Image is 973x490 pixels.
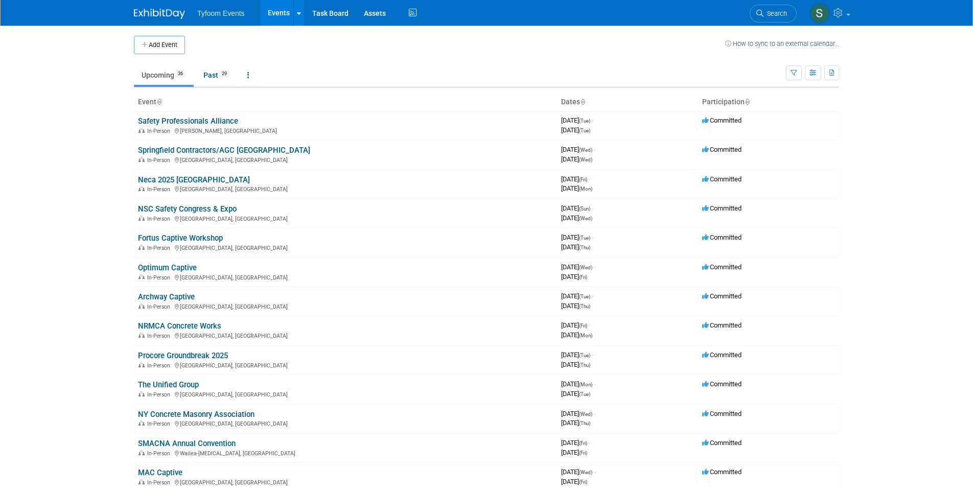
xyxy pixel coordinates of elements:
span: [DATE] [561,321,590,329]
a: Optimum Captive [138,263,197,272]
span: - [594,380,595,388]
span: - [592,204,593,212]
img: In-Person Event [138,479,145,484]
th: Event [134,94,557,111]
span: - [589,321,590,329]
span: In-Person [147,157,173,164]
span: (Tue) [579,294,590,299]
span: In-Person [147,362,173,369]
img: In-Person Event [138,186,145,191]
span: [DATE] [561,175,590,183]
div: [GEOGRAPHIC_DATA], [GEOGRAPHIC_DATA] [138,302,553,310]
a: MAC Captive [138,468,182,477]
span: - [594,468,595,476]
span: [DATE] [561,273,587,281]
span: [DATE] [561,214,592,222]
span: In-Person [147,274,173,281]
span: - [594,263,595,271]
a: Sort by Event Name [156,98,161,106]
img: In-Person Event [138,304,145,309]
div: [GEOGRAPHIC_DATA], [GEOGRAPHIC_DATA] [138,331,553,339]
span: (Sun) [579,206,590,212]
a: The Unified Group [138,380,199,389]
span: Committed [702,351,742,359]
span: Committed [702,204,742,212]
a: Neca 2025 [GEOGRAPHIC_DATA] [138,175,250,184]
span: (Wed) [579,216,592,221]
span: Committed [702,234,742,241]
span: - [592,292,593,300]
div: [GEOGRAPHIC_DATA], [GEOGRAPHIC_DATA] [138,361,553,369]
span: [DATE] [561,351,593,359]
span: In-Person [147,479,173,486]
div: [GEOGRAPHIC_DATA], [GEOGRAPHIC_DATA] [138,478,553,486]
span: (Wed) [579,411,592,417]
span: (Tue) [579,118,590,124]
span: - [592,234,593,241]
span: [DATE] [561,478,587,485]
span: In-Person [147,186,173,193]
span: [DATE] [561,292,593,300]
span: [DATE] [561,390,590,398]
span: [DATE] [561,449,587,456]
span: (Wed) [579,157,592,162]
img: ExhibitDay [134,9,185,19]
span: [DATE] [561,410,595,417]
span: Committed [702,146,742,153]
span: (Mon) [579,382,592,387]
a: How to sync to an external calendar... [725,40,839,48]
span: Tyfoom Events [197,9,245,17]
div: [GEOGRAPHIC_DATA], [GEOGRAPHIC_DATA] [138,155,553,164]
a: Safety Professionals Alliance [138,116,238,126]
span: (Tue) [579,353,590,358]
span: - [592,116,593,124]
span: [DATE] [561,146,595,153]
span: (Thu) [579,421,590,426]
img: In-Person Event [138,450,145,455]
div: [GEOGRAPHIC_DATA], [GEOGRAPHIC_DATA] [138,273,553,281]
span: (Wed) [579,265,592,270]
span: (Tue) [579,391,590,397]
span: - [592,351,593,359]
img: In-Person Event [138,274,145,279]
span: (Fri) [579,479,587,485]
span: Committed [702,175,742,183]
span: (Wed) [579,470,592,475]
span: (Thu) [579,304,590,309]
span: Committed [702,439,742,447]
span: [DATE] [561,116,593,124]
span: [DATE] [561,380,595,388]
span: Committed [702,116,742,124]
span: - [594,146,595,153]
div: [GEOGRAPHIC_DATA], [GEOGRAPHIC_DATA] [138,419,553,427]
a: NRMCA Concrete Works [138,321,221,331]
span: (Tue) [579,235,590,241]
span: [DATE] [561,302,590,310]
img: In-Person Event [138,333,145,338]
div: [PERSON_NAME], [GEOGRAPHIC_DATA] [138,126,553,134]
span: Committed [702,468,742,476]
span: In-Person [147,450,173,457]
span: [DATE] [561,126,590,134]
a: Fortus Captive Workshop [138,234,223,243]
span: Committed [702,263,742,271]
img: Steve Davis [810,4,829,23]
span: [DATE] [561,263,595,271]
span: (Thu) [579,245,590,250]
span: Committed [702,321,742,329]
span: - [589,175,590,183]
a: Upcoming36 [134,65,194,85]
img: In-Person Event [138,157,145,162]
span: [DATE] [561,243,590,251]
span: In-Person [147,216,173,222]
span: [DATE] [561,155,592,163]
a: Archway Captive [138,292,195,301]
a: NSC Safety Congress & Expo [138,204,237,214]
img: In-Person Event [138,128,145,133]
span: (Tue) [579,128,590,133]
div: [GEOGRAPHIC_DATA], [GEOGRAPHIC_DATA] [138,184,553,193]
span: Committed [702,292,742,300]
span: (Fri) [579,323,587,329]
span: [DATE] [561,184,592,192]
span: - [594,410,595,417]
